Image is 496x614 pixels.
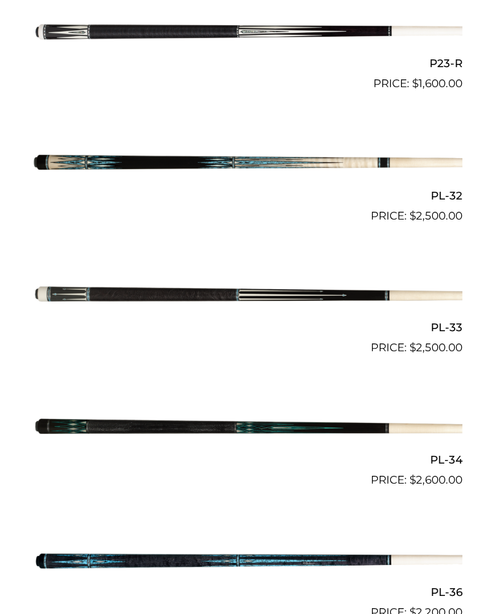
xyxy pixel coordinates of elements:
[409,473,462,486] bdi: 2,600.00
[409,473,416,486] span: $
[34,260,462,356] a: PL-33 $2,500.00
[34,128,462,224] a: PL-32 $2,500.00
[409,209,416,222] span: $
[34,393,462,488] a: PL-34 $2,600.00
[412,77,418,90] span: $
[412,77,462,90] bdi: 1,600.00
[409,341,416,354] span: $
[409,209,462,222] bdi: 2,500.00
[34,128,462,200] img: PL-32
[34,525,462,596] img: PL-36
[409,341,462,354] bdi: 2,500.00
[34,260,462,331] img: PL-33
[34,393,462,464] img: PL-34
